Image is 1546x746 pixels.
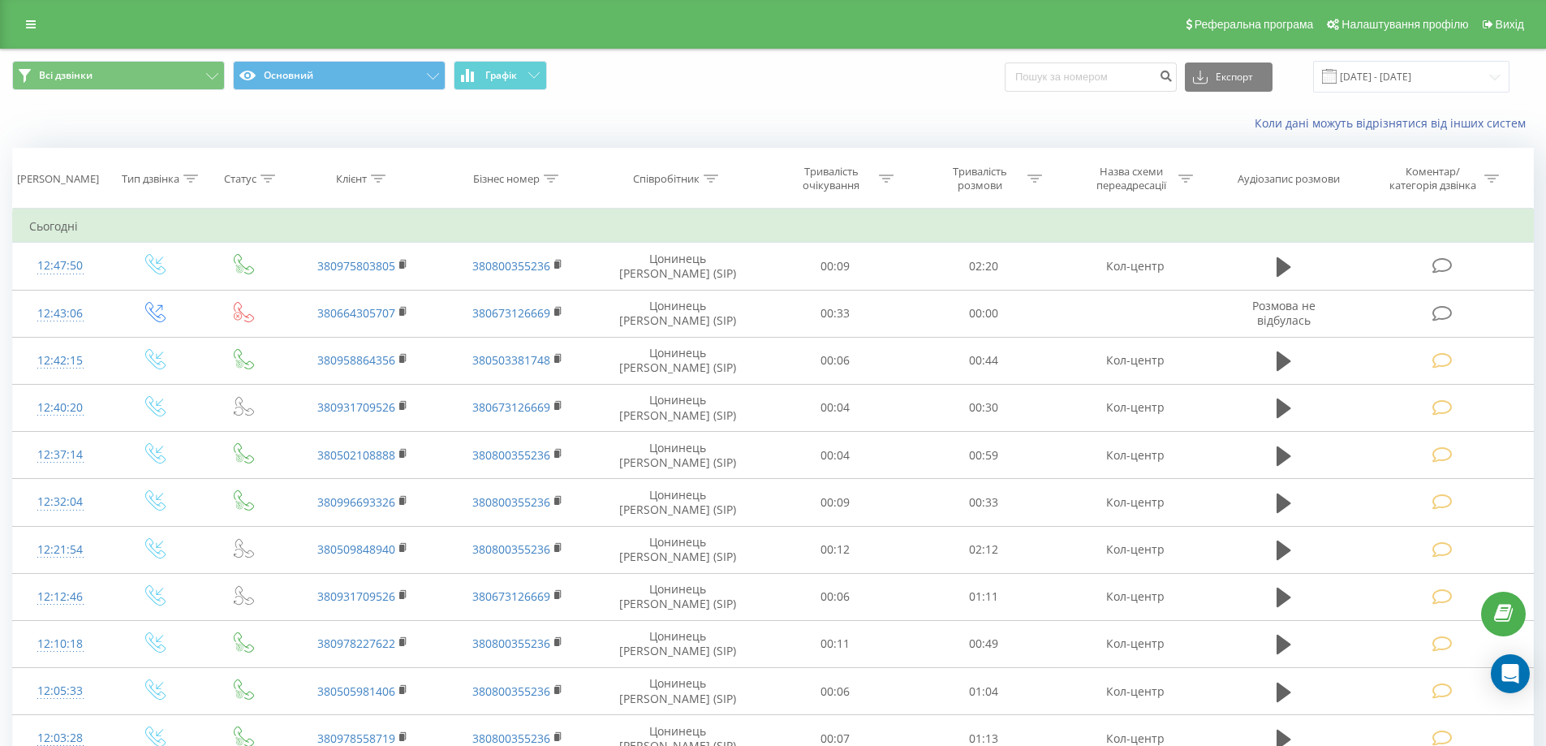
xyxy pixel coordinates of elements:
td: Кол-центр [1057,526,1212,573]
a: 380505981406 [317,683,395,699]
td: 00:11 [761,620,910,667]
td: 02:20 [910,243,1058,290]
div: 12:21:54 [29,534,92,566]
a: 380503381748 [472,352,550,368]
div: Клієнт [336,172,367,186]
a: 380978558719 [317,731,395,746]
a: 380800355236 [472,494,550,510]
span: Всі дзвінки [39,69,93,82]
div: 12:43:06 [29,298,92,330]
a: 380975803805 [317,258,395,274]
td: Цонинець [PERSON_NAME] (SIP) [595,479,761,526]
td: 00:30 [910,384,1058,431]
td: Цонинець [PERSON_NAME] (SIP) [595,526,761,573]
td: 00:12 [761,526,910,573]
td: Цонинець [PERSON_NAME] (SIP) [595,573,761,620]
td: Цонинець [PERSON_NAME] (SIP) [595,290,761,337]
td: 01:11 [910,573,1058,620]
a: 380673126669 [472,589,550,604]
td: Цонинець [PERSON_NAME] (SIP) [595,668,761,715]
a: 380996693326 [317,494,395,510]
td: Кол-центр [1057,337,1212,384]
td: 00:06 [761,573,910,620]
td: Цонинець [PERSON_NAME] (SIP) [595,620,761,667]
div: 12:40:20 [29,392,92,424]
td: Цонинець [PERSON_NAME] (SIP) [595,384,761,431]
button: Графік [454,61,547,90]
a: 380800355236 [472,447,550,463]
div: 12:37:14 [29,439,92,471]
button: Експорт [1185,63,1273,92]
a: 380800355236 [472,258,550,274]
div: Статус [224,172,256,186]
td: 00:33 [761,290,910,337]
div: 12:47:50 [29,250,92,282]
td: Кол-центр [1057,479,1212,526]
div: [PERSON_NAME] [17,172,99,186]
a: 380800355236 [472,541,550,557]
td: Цонинець [PERSON_NAME] (SIP) [595,432,761,479]
a: 380800355236 [472,731,550,746]
div: 12:10:18 [29,628,92,660]
div: Співробітник [633,172,700,186]
span: Графік [485,70,517,81]
div: Бізнес номер [473,172,540,186]
td: 01:04 [910,668,1058,715]
input: Пошук за номером [1005,63,1177,92]
a: 380664305707 [317,305,395,321]
td: 00:04 [761,384,910,431]
a: 380978227622 [317,636,395,651]
div: Тривалість очікування [788,165,875,192]
a: 380800355236 [472,683,550,699]
td: Сьогодні [13,210,1534,243]
span: Реферальна програма [1195,18,1314,31]
a: 380800355236 [472,636,550,651]
div: 12:32:04 [29,486,92,518]
td: 00:49 [910,620,1058,667]
td: 00:09 [761,479,910,526]
div: Коментар/категорія дзвінка [1385,165,1480,192]
td: Цонинець [PERSON_NAME] (SIP) [595,337,761,384]
div: 12:12:46 [29,581,92,613]
td: Кол-центр [1057,573,1212,620]
td: Кол-центр [1057,668,1212,715]
span: Вихід [1496,18,1524,31]
td: 00:09 [761,243,910,290]
a: 380931709526 [317,589,395,604]
td: 00:04 [761,432,910,479]
a: 380931709526 [317,399,395,415]
td: Цонинець [PERSON_NAME] (SIP) [595,243,761,290]
a: 380509848940 [317,541,395,557]
span: Налаштування профілю [1341,18,1468,31]
a: Коли дані можуть відрізнятися вiд інших систем [1255,115,1534,131]
td: 00:33 [910,479,1058,526]
div: Open Intercom Messenger [1491,654,1530,693]
div: 12:05:33 [29,675,92,707]
td: Кол-центр [1057,432,1212,479]
td: Кол-центр [1057,620,1212,667]
td: 00:06 [761,668,910,715]
td: Кол-центр [1057,384,1212,431]
td: 00:59 [910,432,1058,479]
td: 00:06 [761,337,910,384]
td: 02:12 [910,526,1058,573]
a: 380958864356 [317,352,395,368]
div: Аудіозапис розмови [1238,172,1340,186]
td: 00:44 [910,337,1058,384]
button: Основний [233,61,446,90]
a: 380673126669 [472,399,550,415]
a: 380673126669 [472,305,550,321]
button: Всі дзвінки [12,61,225,90]
div: Тривалість розмови [937,165,1023,192]
td: Кол-центр [1057,243,1212,290]
span: Розмова не відбулась [1252,298,1316,328]
div: Назва схеми переадресації [1087,165,1174,192]
div: Тип дзвінка [122,172,179,186]
td: 00:00 [910,290,1058,337]
a: 380502108888 [317,447,395,463]
div: 12:42:15 [29,345,92,377]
